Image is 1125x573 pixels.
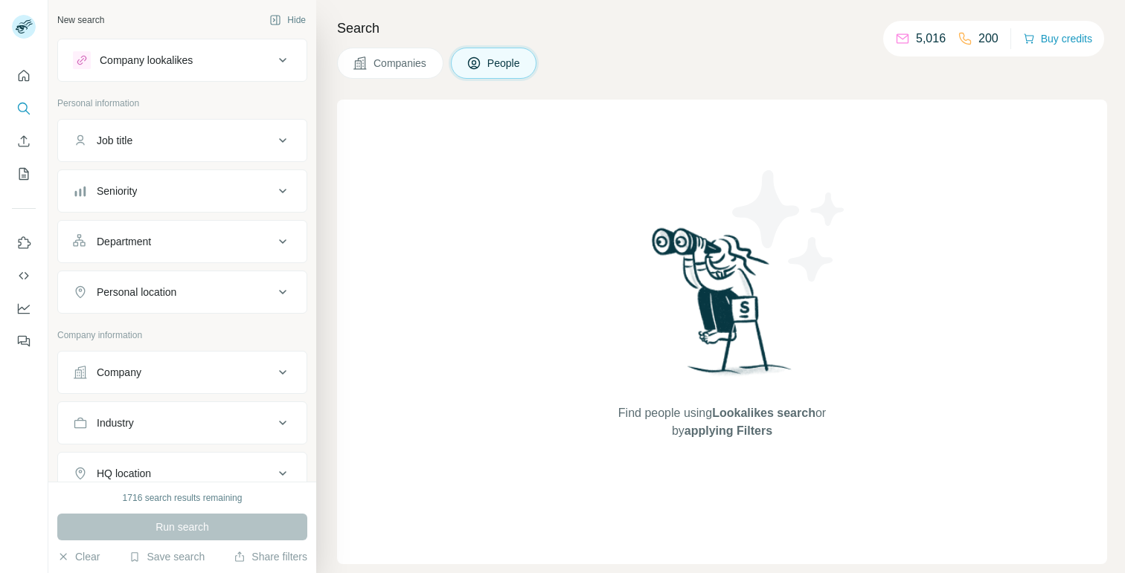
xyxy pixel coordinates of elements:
[1023,28,1092,49] button: Buy credits
[12,128,36,155] button: Enrich CSV
[259,9,316,31] button: Hide
[712,407,815,419] span: Lookalikes search
[58,405,307,441] button: Industry
[12,230,36,256] button: Use Surfe on LinkedIn
[234,549,307,564] button: Share filters
[603,404,841,440] span: Find people using or by
[685,424,772,437] span: applying Filters
[57,97,307,110] p: Personal information
[57,13,104,27] div: New search
[97,415,134,430] div: Industry
[100,53,193,68] div: Company lookalikes
[12,328,36,355] button: Feedback
[97,466,151,481] div: HQ location
[722,159,856,293] img: Surfe Illustration - Stars
[645,224,800,389] img: Surfe Illustration - Woman searching with binoculars
[337,18,1107,39] h4: Search
[97,365,141,380] div: Company
[487,56,522,71] span: People
[97,234,151,249] div: Department
[58,274,307,310] button: Personal location
[129,549,205,564] button: Save search
[57,328,307,342] p: Company information
[12,161,36,187] button: My lists
[58,42,307,78] button: Company lookalikes
[57,549,100,564] button: Clear
[12,262,36,289] button: Use Surfe API
[374,56,428,71] span: Companies
[97,285,176,300] div: Personal location
[58,123,307,158] button: Job title
[12,95,36,122] button: Search
[97,133,132,148] div: Job title
[58,355,307,390] button: Company
[97,184,137,198] div: Seniority
[58,224,307,259] button: Department
[58,173,307,209] button: Seniority
[12,295,36,322] button: Dashboard
[978,30,999,48] p: 200
[58,456,307,491] button: HQ location
[916,30,946,48] p: 5,016
[12,62,36,89] button: Quick start
[123,491,243,505] div: 1716 search results remaining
